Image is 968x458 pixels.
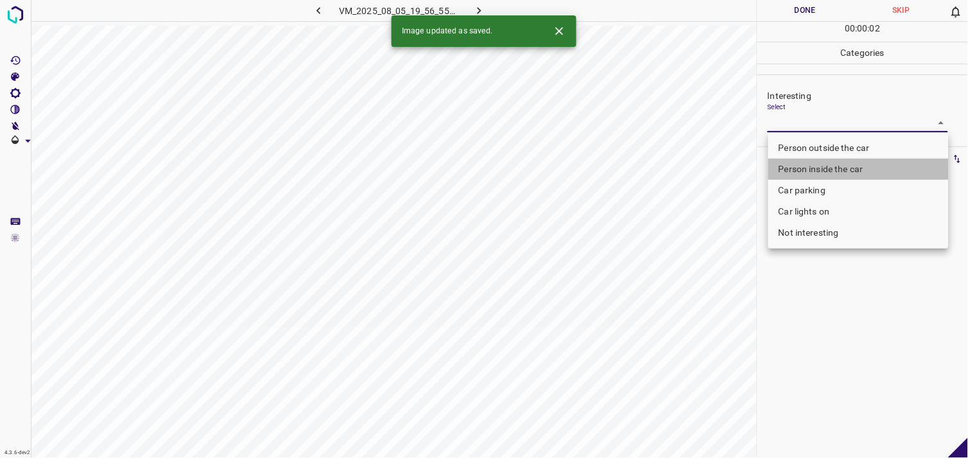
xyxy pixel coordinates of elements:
li: Car lights on [768,201,949,222]
li: Person outside the car [768,137,949,159]
li: Person inside the car [768,159,949,180]
button: Close [548,19,571,43]
li: Not interesting [768,222,949,243]
span: Image updated as saved. [402,26,493,37]
li: Car parking [768,180,949,201]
